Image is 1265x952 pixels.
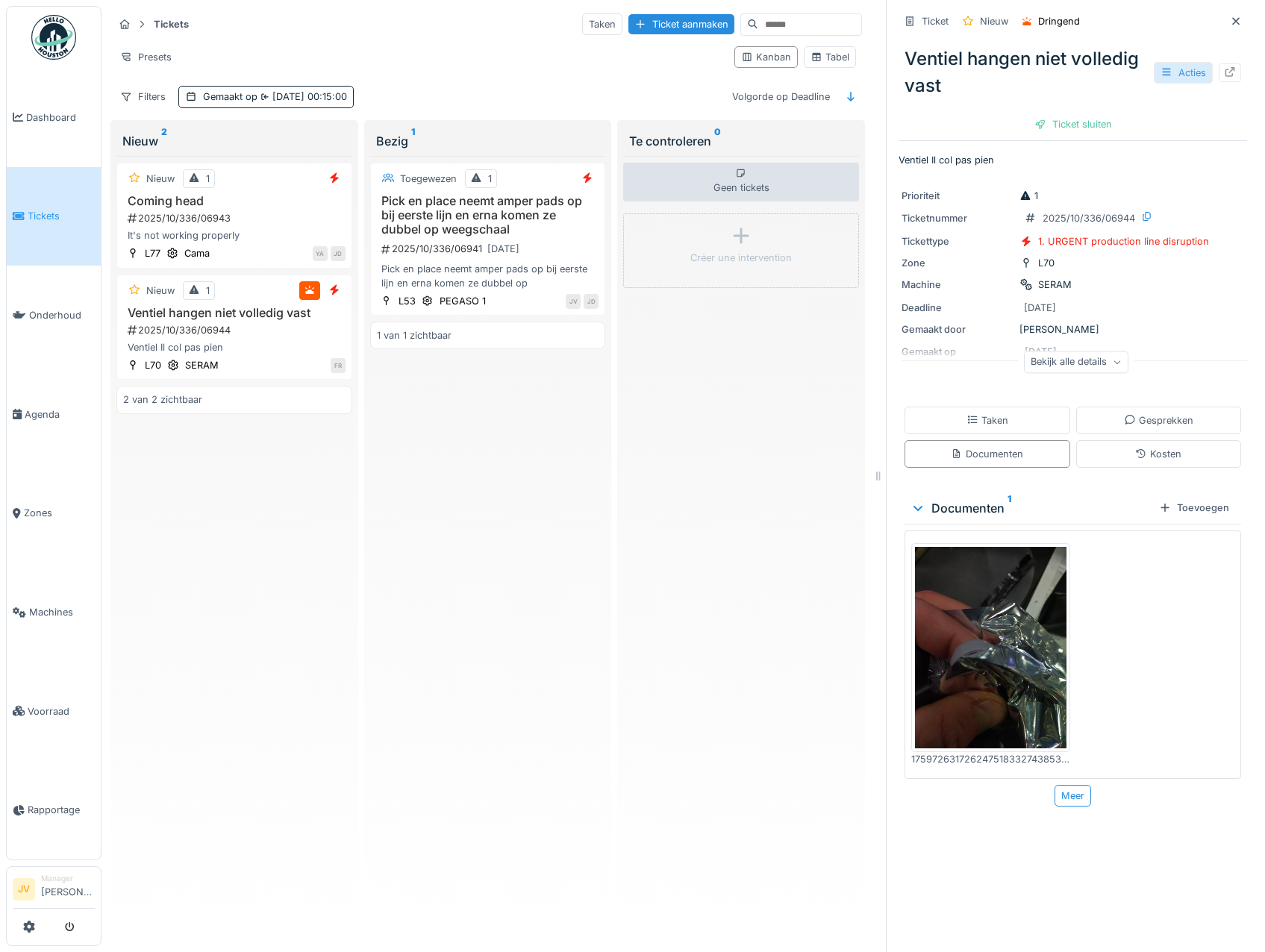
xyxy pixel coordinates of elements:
[1024,301,1056,315] div: [DATE]
[902,256,1013,270] div: Zone
[7,266,101,365] a: Onderhoud
[41,873,95,884] div: Manager
[123,228,346,242] div: It's not working properly
[113,46,178,68] div: Presets
[148,17,195,31] strong: Tickets
[922,14,949,28] div: Ticket
[31,15,76,60] img: Badge_color-CXgf-gQk.svg
[725,86,837,107] div: Volgorde op Deadline
[902,322,1244,336] div: [PERSON_NAME]
[161,132,167,150] sup: 2
[902,322,1013,336] div: Gemaakt door
[980,14,1008,28] div: Nieuw
[899,153,1247,167] p: Ventiel Il col pas pien
[13,873,95,909] a: JV Manager[PERSON_NAME]
[7,761,101,860] a: Rapportage
[902,278,1013,292] div: Machine
[377,262,599,290] div: Pick en place neemt amper pads op bij eerste lijn en erna komen ze dubbel op
[1038,234,1209,248] div: 1. URGENT production line disruption
[1028,114,1118,134] div: Ticket sluiten
[1154,62,1213,84] div: Acties
[1124,413,1193,428] div: Gesprekken
[628,14,734,34] div: Ticket aanmaken
[113,86,172,107] div: Filters
[741,50,791,64] div: Kanban
[582,13,622,35] div: Taken
[7,662,101,761] a: Voorraad
[7,464,101,563] a: Zones
[966,413,1008,428] div: Taken
[145,358,161,372] div: L70
[123,340,346,354] div: Ventiel Il col pas pien
[7,563,101,662] a: Machines
[126,211,346,225] div: 2025/10/336/06943
[7,68,101,167] a: Dashboard
[902,211,1013,225] div: Ticketnummer
[28,803,95,817] span: Rapportage
[1038,278,1072,292] div: SERAM
[1024,351,1128,373] div: Bekijk alle details
[331,246,346,261] div: JD
[951,447,1023,461] div: Documenten
[377,328,452,342] div: 1 van 1 zichtbaar
[7,365,101,464] a: Agenda
[915,547,1066,748] img: txwapnb0yay8eezjvajh0xpk7bnm
[584,294,599,309] div: JD
[1038,14,1080,28] div: Dringend
[911,499,1153,517] div: Documenten
[122,132,346,150] div: Nieuw
[7,167,101,266] a: Tickets
[1043,211,1135,225] div: 2025/10/336/06944
[377,194,599,237] h3: Pick en place neemt amper pads op bij eerste lijn en erna komen ze dubbel op weegschaal
[29,605,95,619] span: Machines
[376,132,600,150] div: Bezig
[400,172,457,186] div: Toegewezen
[714,132,721,150] sup: 0
[206,284,210,298] div: 1
[123,306,346,320] h3: Ventiel hangen niet volledig vast
[123,392,202,407] div: 2 van 2 zichtbaar
[899,40,1247,105] div: Ventiel hangen niet volledig vast
[902,189,1013,203] div: Prioriteit
[257,91,347,102] span: [DATE] 00:15:00
[206,172,210,186] div: 1
[1019,189,1038,203] div: 1
[810,50,849,64] div: Tabel
[380,239,599,258] div: 2025/10/336/06941
[28,209,95,223] span: Tickets
[487,242,519,256] div: [DATE]
[184,246,210,260] div: Cama
[440,294,486,308] div: PEGASO 1
[313,246,328,261] div: YA
[690,251,792,265] div: Créer une intervention
[146,172,175,186] div: Nieuw
[488,172,492,186] div: 1
[146,284,175,298] div: Nieuw
[24,506,95,520] span: Zones
[1008,499,1011,517] sup: 1
[399,294,416,308] div: L53
[41,873,95,905] li: [PERSON_NAME]
[28,704,95,718] span: Voorraad
[25,407,95,422] span: Agenda
[623,163,859,201] div: Geen tickets
[1153,498,1235,518] div: Toevoegen
[411,132,415,150] sup: 1
[203,90,347,104] div: Gemaakt op
[902,234,1013,248] div: Tickettype
[1055,785,1091,807] div: Meer
[331,358,346,373] div: FR
[26,110,95,125] span: Dashboard
[29,308,95,322] span: Onderhoud
[911,752,1070,766] div: 1759726317262475183327438531958.jpg
[1135,447,1181,461] div: Kosten
[145,246,160,260] div: L77
[185,358,219,372] div: SERAM
[902,301,1013,315] div: Deadline
[126,323,346,337] div: 2025/10/336/06944
[566,294,581,309] div: JV
[13,878,35,901] li: JV
[123,194,346,208] h3: Coming head
[1038,256,1055,270] div: L70
[629,132,853,150] div: Te controleren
